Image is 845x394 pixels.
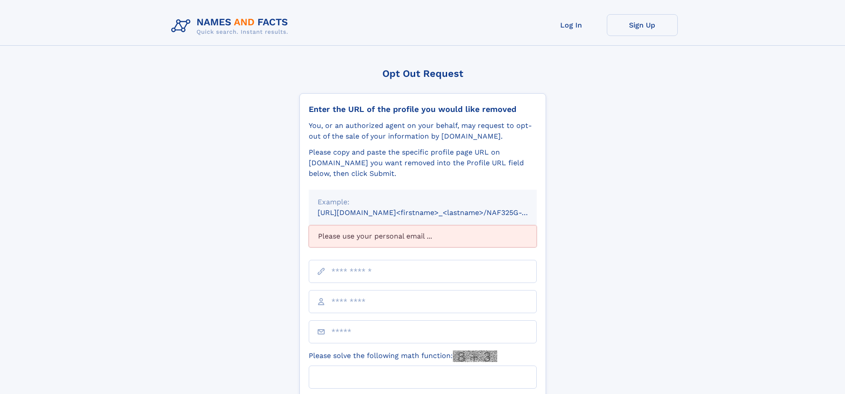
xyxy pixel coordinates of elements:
div: Please copy and paste the specific profile page URL on [DOMAIN_NAME] you want removed into the Pr... [309,147,537,179]
a: Log In [536,14,607,36]
div: Example: [318,197,528,207]
img: Logo Names and Facts [168,14,295,38]
div: Enter the URL of the profile you would like removed [309,104,537,114]
div: You, or an authorized agent on your behalf, may request to opt-out of the sale of your informatio... [309,120,537,142]
a: Sign Up [607,14,678,36]
div: Opt Out Request [299,68,546,79]
small: [URL][DOMAIN_NAME]<firstname>_<lastname>/NAF325G-xxxxxxxx [318,208,554,217]
div: Please use your personal email ... [309,225,537,247]
label: Please solve the following math function: [309,350,497,362]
